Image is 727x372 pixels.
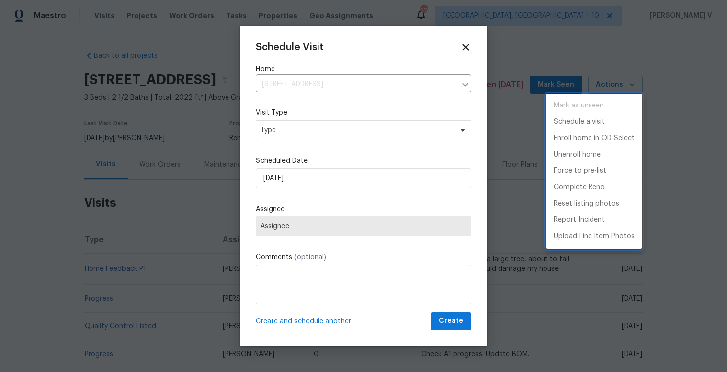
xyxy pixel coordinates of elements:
p: Schedule a visit [554,117,605,127]
p: Unenroll home [554,150,601,160]
p: Complete Reno [554,182,605,193]
p: Upload Line Item Photos [554,231,635,242]
p: Enroll home in OD Select [554,133,635,144]
p: Reset listing photos [554,199,619,209]
p: Report Incident [554,215,605,225]
p: Force to pre-list [554,166,606,176]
